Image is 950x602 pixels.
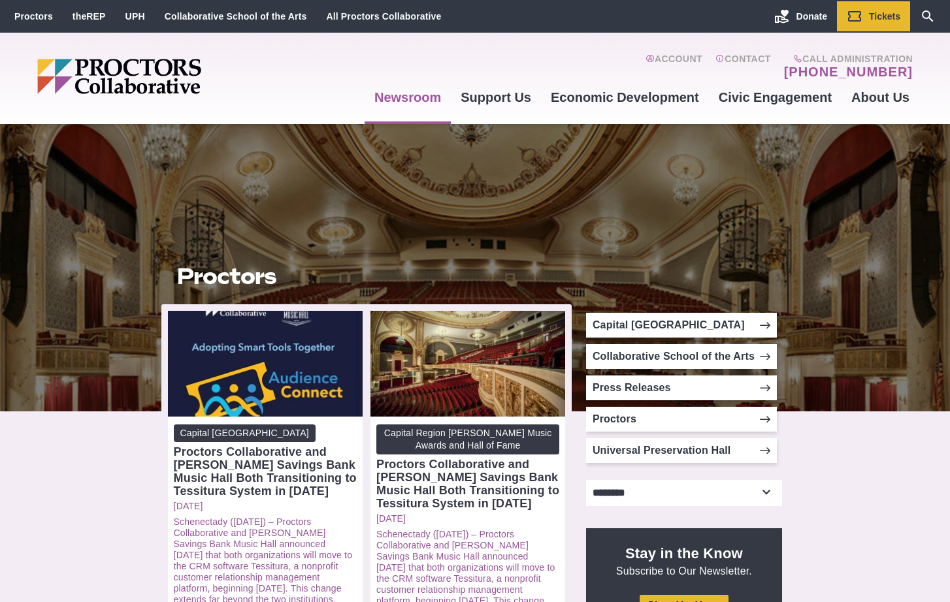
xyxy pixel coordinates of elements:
a: UPH [125,11,145,22]
a: Donate [764,1,837,31]
a: Support Us [451,80,541,115]
a: Collaborative School of the Arts [586,344,777,369]
a: Capital [GEOGRAPHIC_DATA] Proctors Collaborative and [PERSON_NAME] Savings Bank Music Hall Both T... [174,424,357,498]
a: theREP [73,11,106,22]
h1: Proctors [177,264,556,289]
p: Subscribe to Our Newsletter. [602,544,766,578]
a: Account [646,54,702,80]
span: Capital [GEOGRAPHIC_DATA] [174,424,316,442]
a: About Us [842,80,919,115]
a: Collaborative School of the Arts [165,11,307,22]
a: Civic Engagement [709,80,842,115]
span: Capital Region [PERSON_NAME] Music Awards and Hall of Fame [376,424,559,455]
img: Proctors logo [37,59,302,94]
a: Capital [GEOGRAPHIC_DATA] [586,313,777,338]
div: Proctors Collaborative and [PERSON_NAME] Savings Bank Music Hall Both Transitioning to Tessitura ... [376,458,559,510]
a: All Proctors Collaborative [326,11,441,22]
div: Proctors Collaborative and [PERSON_NAME] Savings Bank Music Hall Both Transitioning to Tessitura ... [174,445,357,498]
span: Tickets [869,11,900,22]
a: Economic Development [541,80,709,115]
select: Select category [586,480,782,506]
a: Newsroom [365,80,451,115]
a: [DATE] [376,513,559,524]
a: Universal Preservation Hall [586,438,777,463]
span: Call Administration [780,54,913,64]
span: Donate [796,11,827,22]
strong: Stay in the Know [625,545,743,562]
a: Search [910,1,945,31]
a: Capital Region [PERSON_NAME] Music Awards and Hall of Fame Proctors Collaborative and [PERSON_NAM... [376,424,559,511]
a: Proctors [586,407,777,432]
a: Contact [715,54,771,80]
a: Press Releases [586,375,777,400]
a: Proctors [14,11,53,22]
a: [PHONE_NUMBER] [784,64,913,80]
a: [DATE] [174,501,357,512]
a: Tickets [837,1,910,31]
